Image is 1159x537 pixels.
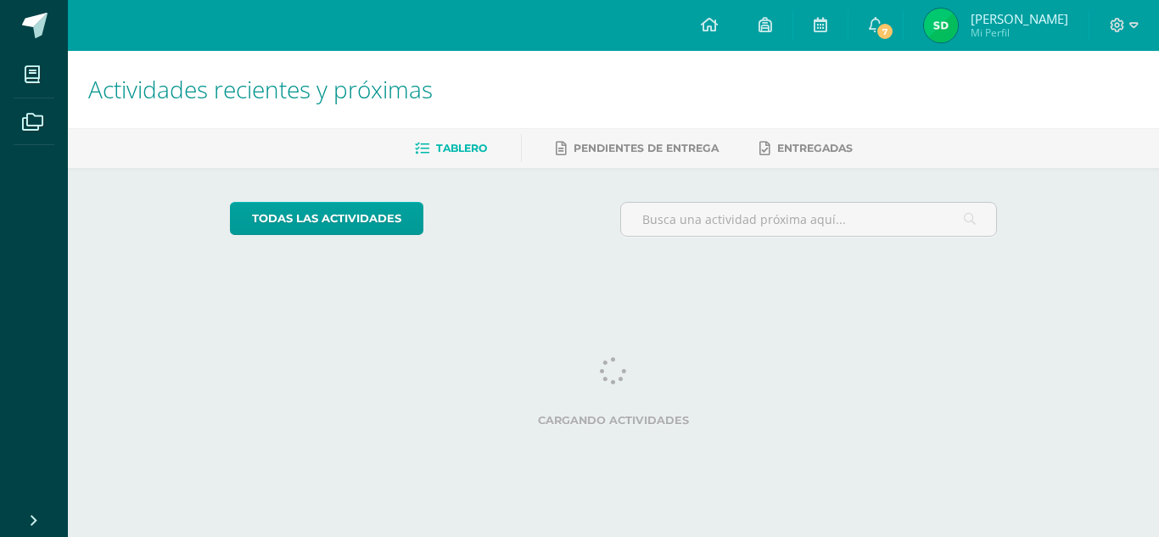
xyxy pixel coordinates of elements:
a: Tablero [415,135,487,162]
span: Mi Perfil [971,25,1068,40]
span: Entregadas [777,142,853,154]
img: 1604ddb2ece98d494e58041525dd55c5.png [924,8,958,42]
a: Pendientes de entrega [556,135,719,162]
input: Busca una actividad próxima aquí... [621,203,997,236]
a: todas las Actividades [230,202,423,235]
span: Tablero [436,142,487,154]
span: Pendientes de entrega [574,142,719,154]
label: Cargando actividades [230,414,998,427]
span: [PERSON_NAME] [971,10,1068,27]
span: Actividades recientes y próximas [88,73,433,105]
a: Entregadas [759,135,853,162]
span: 7 [876,22,894,41]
